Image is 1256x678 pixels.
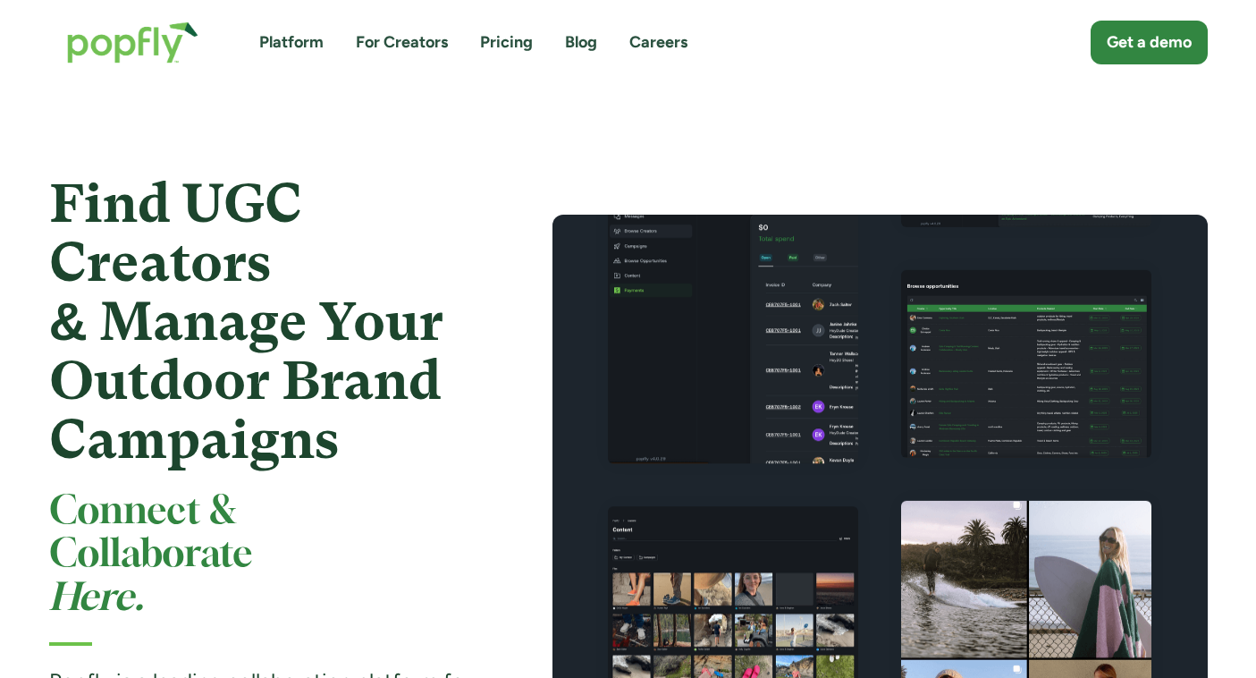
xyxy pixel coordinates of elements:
[49,581,144,617] em: Here.
[259,31,324,54] a: Platform
[565,31,597,54] a: Blog
[49,491,488,621] h2: Connect & Collaborate
[629,31,687,54] a: Careers
[356,31,448,54] a: For Creators
[1091,21,1208,64] a: Get a demo
[49,4,216,81] a: home
[1107,31,1192,54] div: Get a demo
[49,173,443,470] strong: Find UGC Creators & Manage Your Outdoor Brand Campaigns
[480,31,533,54] a: Pricing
